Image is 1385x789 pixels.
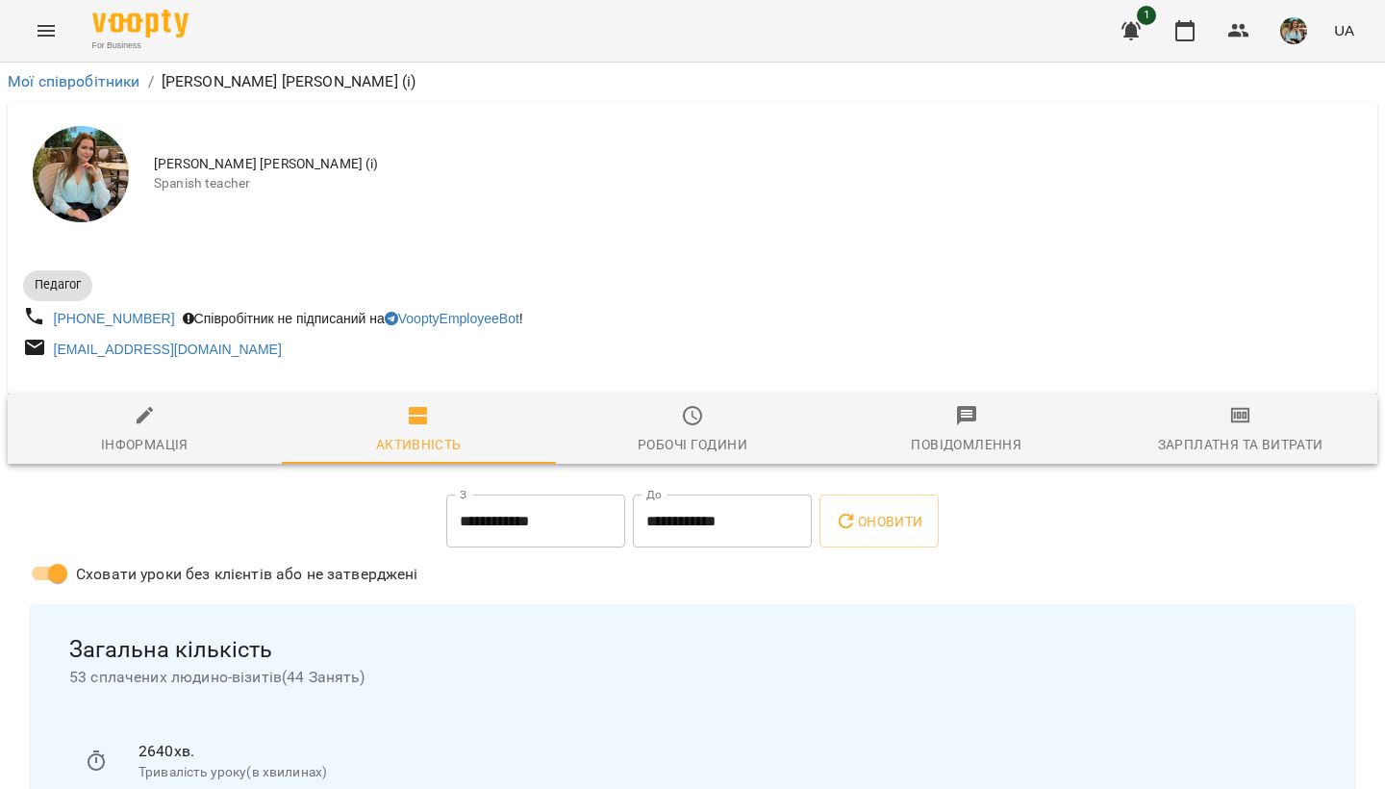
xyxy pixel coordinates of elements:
li: / [148,70,154,93]
span: 1 [1137,6,1156,25]
div: Співробітник не підписаний на ! [179,305,527,332]
button: Оновити [819,495,938,548]
span: UA [1334,20,1354,40]
div: Робочі години [638,433,747,456]
p: Тривалість уроку(в хвилинах) [138,763,1300,782]
span: Spanish teacher [154,174,1362,193]
img: Voopty Logo [92,10,189,38]
div: Повідомлення [911,433,1021,456]
img: Киречук Валерія Володимирівна (і) [33,126,129,222]
span: For Business [92,39,189,52]
a: [EMAIL_ADDRESS][DOMAIN_NAME] [54,342,282,357]
span: 53 сплачених людино-візитів ( 44 Занять ) [69,666,1316,689]
nav: breadcrumb [8,70,1377,93]
a: Мої співробітники [8,72,140,90]
div: Активність [376,433,462,456]
a: [PHONE_NUMBER] [54,311,175,326]
div: Інформація [101,433,189,456]
button: Menu [23,8,69,54]
span: [PERSON_NAME] [PERSON_NAME] (і) [154,155,1362,174]
p: 2640 хв. [138,740,1300,763]
button: UA [1326,13,1362,48]
p: [PERSON_NAME] [PERSON_NAME] (і) [162,70,416,93]
div: Зарплатня та Витрати [1158,433,1323,456]
span: Сховати уроки без клієнтів або не затверджені [76,563,418,586]
span: Педагог [23,276,92,293]
span: Загальна кількість [69,635,1316,665]
img: 856b7ccd7d7b6bcc05e1771fbbe895a7.jfif [1280,17,1307,44]
span: Оновити [835,510,922,533]
a: VooptyEmployeeBot [385,311,519,326]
